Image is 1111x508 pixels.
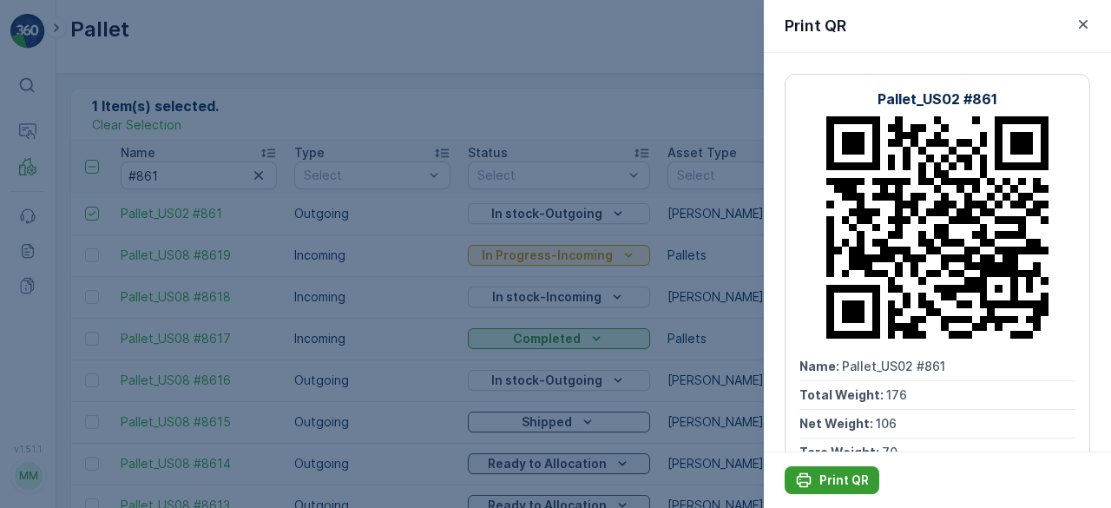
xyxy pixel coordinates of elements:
[842,359,945,373] span: Pallet_US02 #861
[785,14,846,38] p: Print QR
[876,416,897,431] span: 106
[799,416,876,431] span: Net Weight :
[785,466,879,494] button: Print QR
[882,445,897,459] span: 70
[799,359,842,373] span: Name :
[799,445,882,459] span: Tare Weight :
[799,387,886,402] span: Total Weight :
[886,387,907,402] span: 176
[878,89,997,109] p: Pallet_US02 #861
[819,472,869,489] p: Print QR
